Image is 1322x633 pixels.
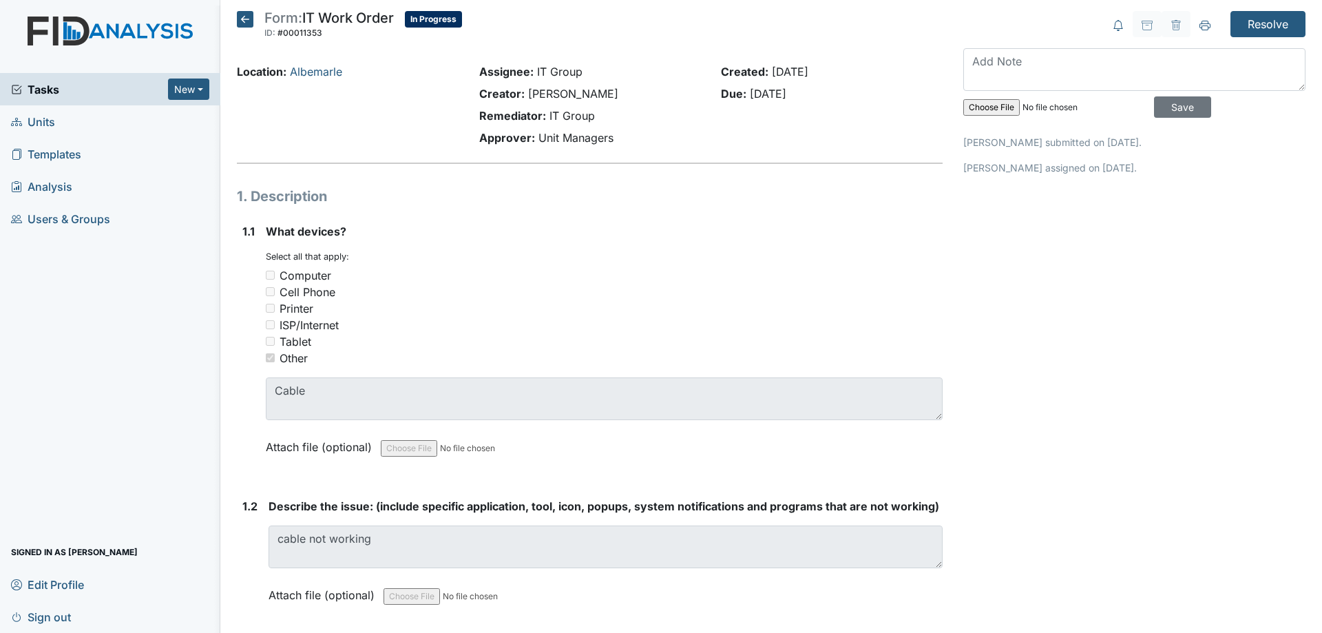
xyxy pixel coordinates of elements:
a: Albemarle [290,65,342,79]
label: Attach file (optional) [266,431,377,455]
div: Tablet [280,333,311,350]
div: Cell Phone [280,284,335,300]
span: Edit Profile [11,574,84,595]
span: Unit Managers [538,131,613,145]
span: ID: [264,28,275,38]
strong: Creator: [479,87,525,101]
input: Computer [266,271,275,280]
span: Sign out [11,606,71,627]
textarea: cable not working [269,526,943,568]
strong: Remediator: [479,109,546,123]
h1: 1. Description [237,186,943,207]
button: New [168,79,209,100]
span: Signed in as [PERSON_NAME] [11,541,138,563]
input: Tablet [266,337,275,346]
span: #00011353 [277,28,322,38]
span: What devices? [266,225,346,238]
p: [PERSON_NAME] submitted on [DATE]. [963,135,1305,149]
strong: Location: [237,65,286,79]
input: Resolve [1230,11,1305,37]
strong: Assignee: [479,65,534,79]
strong: Due: [721,87,746,101]
p: [PERSON_NAME] assigned on [DATE]. [963,160,1305,175]
input: ISP/Internet [266,320,275,329]
input: Save [1154,96,1211,118]
span: Users & Groups [11,208,110,229]
label: 1.1 [242,223,255,240]
div: ISP/Internet [280,317,339,333]
span: Describe the issue: (include specific application, tool, icon, popups, system notifications and p... [269,499,939,513]
span: Analysis [11,176,72,197]
span: In Progress [405,11,462,28]
input: Printer [266,304,275,313]
span: IT Group [549,109,595,123]
span: Form: [264,10,302,26]
input: Cell Phone [266,287,275,296]
label: 1.2 [242,498,258,515]
div: Printer [280,300,313,317]
a: Tasks [11,81,168,98]
span: Templates [11,143,81,165]
small: Select all that apply: [266,251,349,262]
span: [PERSON_NAME] [528,87,618,101]
input: Other [266,353,275,362]
span: [DATE] [772,65,808,79]
label: Attach file (optional) [269,579,380,603]
strong: Created: [721,65,768,79]
span: Units [11,111,55,132]
strong: Approver: [479,131,535,145]
textarea: Cable [266,377,943,420]
div: Computer [280,267,331,284]
span: IT Group [537,65,583,79]
div: IT Work Order [264,11,394,41]
div: Other [280,350,308,366]
span: [DATE] [750,87,786,101]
